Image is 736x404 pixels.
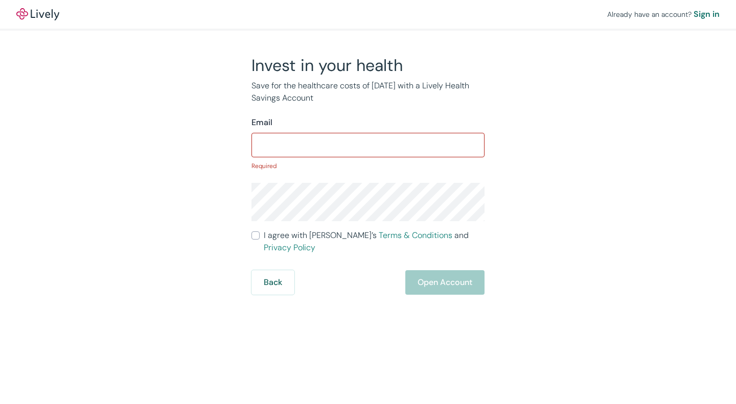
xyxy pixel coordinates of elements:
span: I agree with [PERSON_NAME]’s and [264,229,485,254]
div: Already have an account? [607,8,720,20]
a: Sign in [694,8,720,20]
a: Privacy Policy [264,242,315,253]
a: Terms & Conditions [379,230,452,241]
label: Email [251,116,272,129]
h2: Invest in your health [251,55,485,76]
p: Save for the healthcare costs of [DATE] with a Lively Health Savings Account [251,80,485,104]
p: Required [251,161,485,171]
img: Lively [16,8,59,20]
button: Back [251,270,294,295]
a: LivelyLively [16,8,59,20]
